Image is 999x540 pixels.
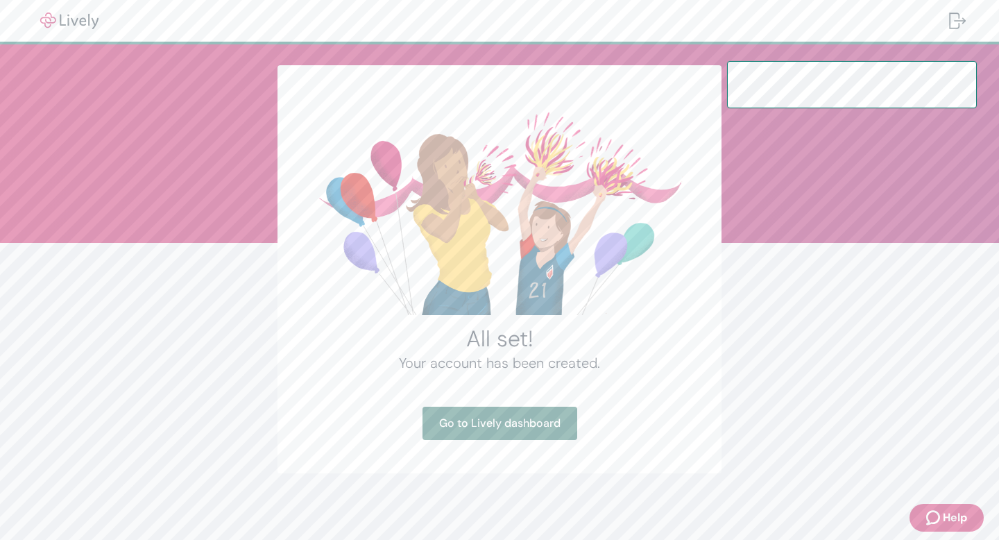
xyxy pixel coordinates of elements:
img: Lively [31,12,108,29]
h2: All set! [311,325,688,353]
a: Go to Lively dashboard [422,407,577,440]
h4: Your account has been created. [311,353,688,373]
button: Log out [938,4,977,37]
span: Help [943,509,967,526]
svg: Zendesk support icon [926,509,943,526]
button: Zendesk support iconHelp [910,504,984,532]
